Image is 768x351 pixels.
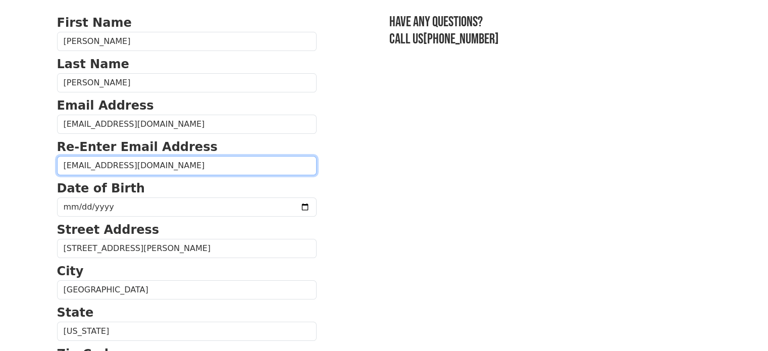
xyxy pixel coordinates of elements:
[57,57,129,71] strong: Last Name
[57,156,317,175] input: Re-Enter Email Address
[389,31,711,48] h3: Call us
[57,223,160,237] strong: Street Address
[57,32,317,51] input: First Name
[57,264,84,278] strong: City
[57,280,317,299] input: City
[57,181,145,195] strong: Date of Birth
[57,98,154,113] strong: Email Address
[57,115,317,134] input: Email Address
[57,306,94,320] strong: State
[57,239,317,258] input: Street Address
[423,31,499,47] a: [PHONE_NUMBER]
[389,14,711,31] h3: Have any questions?
[57,16,132,30] strong: First Name
[57,73,317,92] input: Last Name
[57,140,218,154] strong: Re-Enter Email Address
